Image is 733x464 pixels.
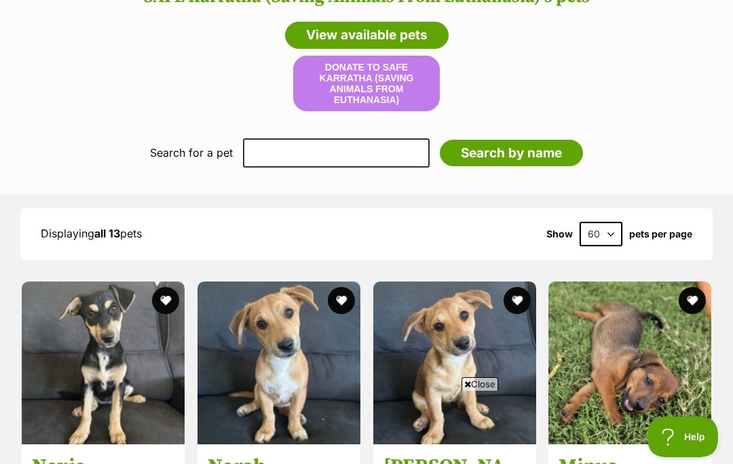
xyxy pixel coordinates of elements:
[150,147,233,159] label: Search for a pet
[41,227,142,240] span: Displaying pets
[679,287,706,314] button: favourite
[285,22,449,49] a: View available pets
[37,396,696,457] iframe: Advertisement
[629,229,692,239] label: pets per page
[94,227,120,240] strong: all 13
[373,282,536,444] img: Noella
[440,140,583,167] input: Search by name
[293,56,440,111] button: Donate to SAFE Karratha (Saving Animals From Euthanasia)
[462,377,498,391] span: Close
[198,282,360,444] img: Norah
[152,287,179,314] button: favourite
[503,287,530,314] button: favourite
[647,417,719,457] iframe: Help Scout Beacon - Open
[22,282,185,444] img: Noxie
[328,287,355,314] button: favourite
[546,229,573,239] span: Show
[548,282,711,444] img: Minus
